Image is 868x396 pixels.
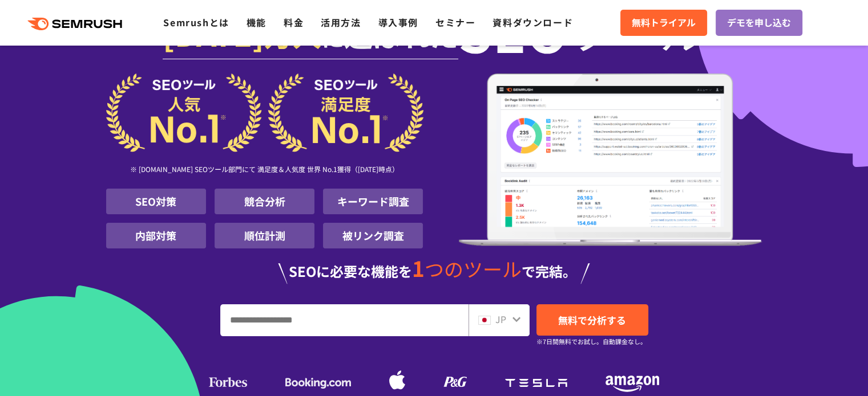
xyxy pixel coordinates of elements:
a: 無料トライアル [620,10,707,36]
a: 機能 [247,15,267,29]
span: デモを申し込む [727,15,791,30]
li: 内部対策 [106,223,206,248]
li: SEO対策 [106,189,206,214]
small: ※7日間無料でお試し。自動課金なし。 [536,336,647,347]
span: で完結。 [522,261,576,281]
div: SEOに必要な機能を [106,258,762,284]
input: URL、キーワードを入力してください [221,305,468,336]
a: 料金 [284,15,304,29]
li: 順位計測 [215,223,314,248]
a: セミナー [435,15,475,29]
span: SEO [458,7,568,52]
span: つのツール [425,255,522,283]
a: 活用方法 [321,15,361,29]
a: 資料ダウンロード [492,15,573,29]
span: 無料トライアル [632,15,696,30]
span: JP [495,312,506,326]
li: 競合分析 [215,189,314,214]
span: ツール [568,7,705,52]
a: デモを申し込む [716,10,802,36]
li: 被リンク調査 [323,223,423,248]
a: 導入事例 [378,15,418,29]
div: ※ [DOMAIN_NAME] SEOツール部門にて 満足度＆人気度 世界 No.1獲得（[DATE]時点） [106,152,423,189]
li: キーワード調査 [323,189,423,214]
span: 無料で分析する [558,313,626,327]
span: 1 [412,252,425,283]
a: 無料で分析する [536,304,648,336]
a: Semrushとは [163,15,229,29]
